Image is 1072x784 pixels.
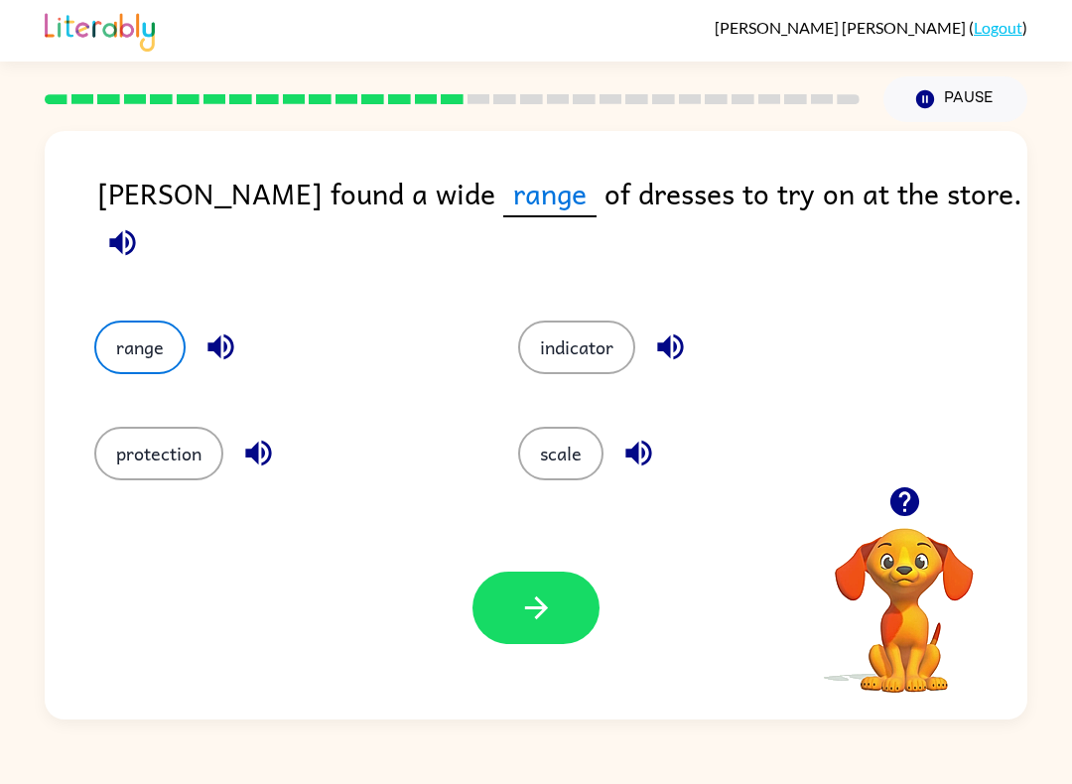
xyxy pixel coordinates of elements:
button: scale [518,427,603,480]
span: range [503,171,597,217]
div: ( ) [715,18,1027,37]
div: [PERSON_NAME] found a wide of dresses to try on at the store. [97,171,1027,281]
video: Your browser must support playing .mp4 files to use Literably. Please try using another browser. [805,497,1004,696]
button: indicator [518,321,635,374]
img: Literably [45,8,155,52]
button: range [94,321,186,374]
a: Logout [974,18,1022,37]
button: protection [94,427,223,480]
button: Pause [883,76,1027,122]
span: [PERSON_NAME] [PERSON_NAME] [715,18,969,37]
